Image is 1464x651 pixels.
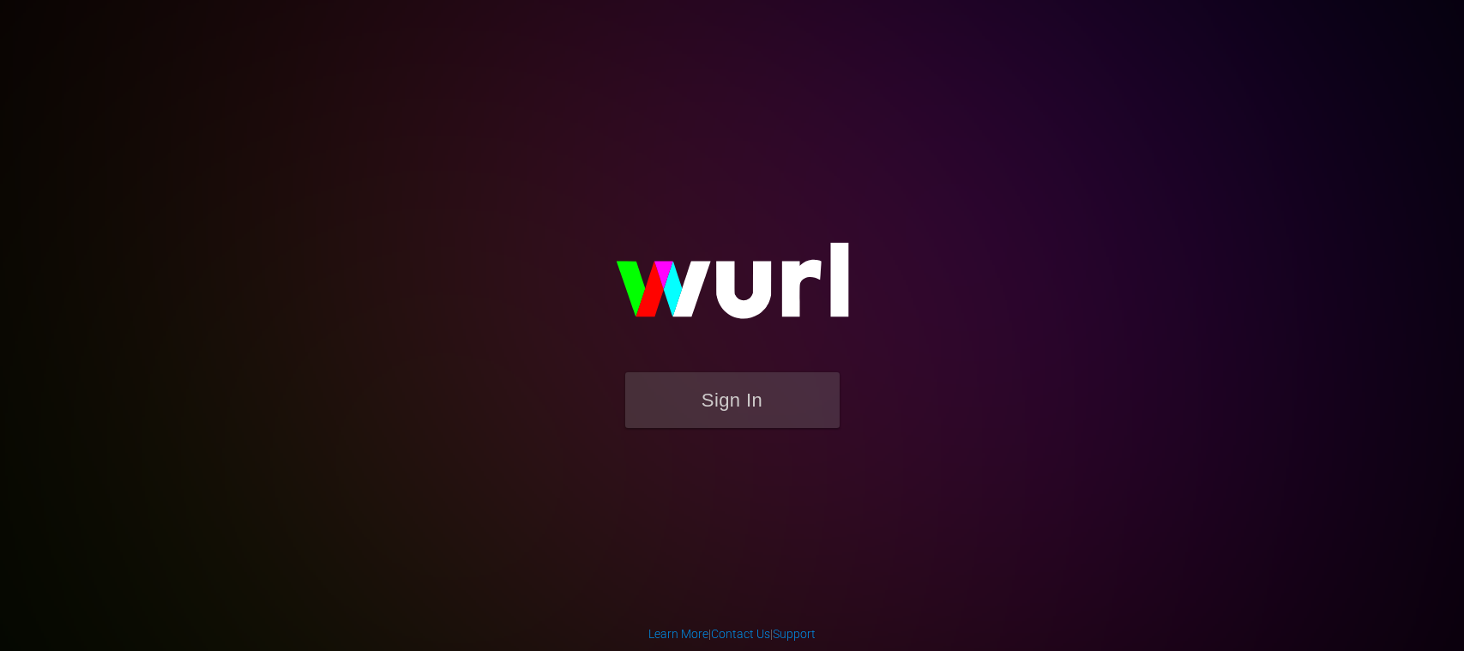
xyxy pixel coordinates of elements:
a: Learn More [648,627,708,641]
a: Support [773,627,816,641]
img: wurl-logo-on-black-223613ac3d8ba8fe6dc639794a292ebdb59501304c7dfd60c99c58986ef67473.svg [561,206,904,372]
button: Sign In [625,372,840,428]
div: | | [648,625,816,642]
a: Contact Us [711,627,770,641]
